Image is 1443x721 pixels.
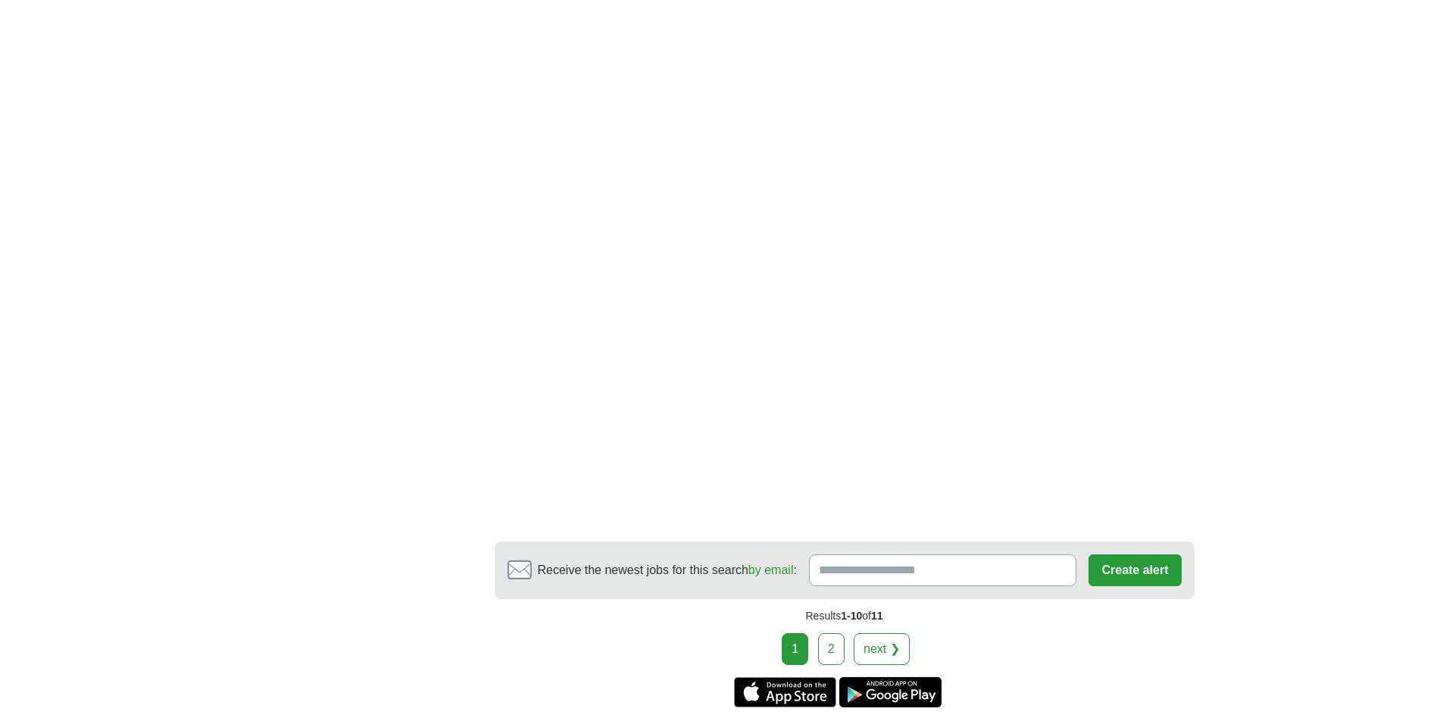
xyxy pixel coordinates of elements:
a: by email [748,563,794,576]
div: 1 [782,633,808,665]
span: 1-10 [841,610,862,622]
button: Create alert [1088,554,1181,586]
a: Get the iPhone app [734,677,836,707]
a: next ❯ [854,633,910,665]
span: 11 [871,610,883,622]
a: 2 [818,633,845,665]
div: Results of [495,599,1195,633]
span: Receive the newest jobs for this search : [538,561,797,579]
a: Get the Android app [839,677,942,707]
